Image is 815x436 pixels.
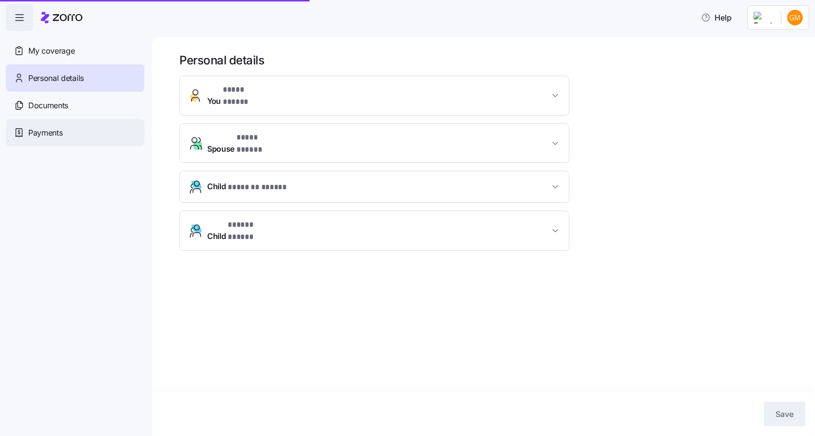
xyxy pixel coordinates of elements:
button: Save [764,402,805,426]
span: Child [207,219,279,242]
span: Spouse [207,132,285,155]
h1: Personal details [179,53,801,68]
span: Payments [28,127,62,139]
span: Child [207,180,288,194]
span: My coverage [28,45,75,57]
span: You [207,84,269,107]
img: Employer logo [754,12,773,23]
a: Personal details [6,64,144,92]
span: Save [776,408,794,420]
img: 0a398ce43112cd08a8d53a4992015dd5 [787,10,803,25]
a: Payments [6,119,144,146]
a: Documents [6,92,144,119]
span: Documents [28,99,68,112]
a: My coverage [6,37,144,64]
span: Personal details [28,72,84,84]
button: Help [693,8,739,27]
span: Help [701,12,732,23]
